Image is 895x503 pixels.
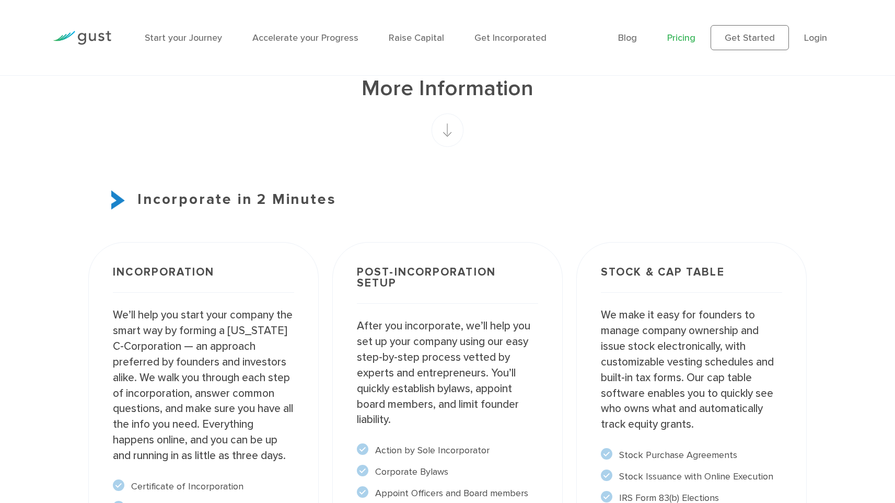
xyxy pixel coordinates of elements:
a: Start your Journey [145,32,222,43]
h1: More Information [88,74,807,104]
a: Login [804,32,827,43]
li: Stock Purchase Agreements [601,448,782,462]
h3: Incorporation [113,267,294,293]
p: After you incorporate, we’ll help you set up your company using our easy step-by-step process vet... [357,318,538,428]
li: Corporate Bylaws [357,465,538,479]
a: Blog [618,32,637,43]
li: Certificate of Incorporation [113,479,294,494]
li: Appoint Officers and Board members [357,486,538,500]
li: Stock Issuance with Online Execution [601,470,782,484]
a: Accelerate your Progress [252,32,358,43]
img: Start Icon X2 [111,190,125,210]
h3: Post-incorporation setup [357,267,538,304]
a: Get Incorporated [474,32,547,43]
p: We’ll help you start your company the smart way by forming a [US_STATE] C-Corporation — an approa... [113,307,294,463]
a: Get Started [711,25,789,50]
img: Gust Logo [53,31,111,45]
p: We make it easy for founders to manage company ownership and issue stock electronically, with cus... [601,307,782,432]
a: Pricing [667,32,695,43]
a: Raise Capital [389,32,444,43]
li: Action by Sole Incorporator [357,443,538,458]
h3: Stock & Cap Table [601,267,782,293]
h3: Incorporate in 2 Minutes [88,189,807,211]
